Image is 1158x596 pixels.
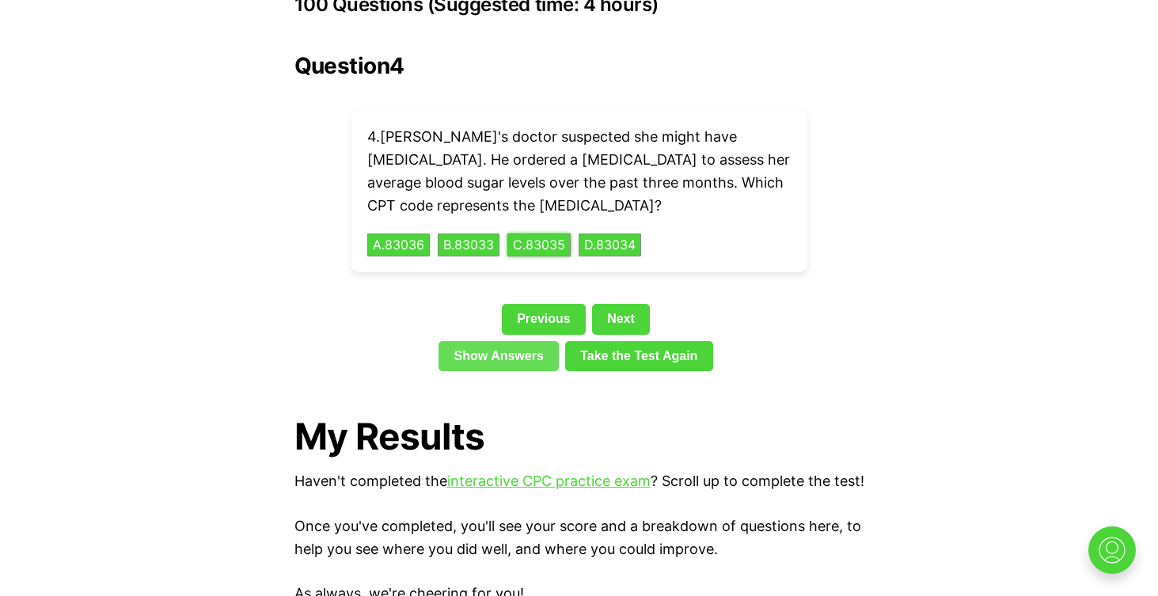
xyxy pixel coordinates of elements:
[294,53,864,78] h2: Question 4
[579,233,641,257] button: D.83034
[438,233,499,257] button: B.83033
[439,341,559,371] a: Show Answers
[367,126,792,217] p: 4 . [PERSON_NAME]'s doctor suspected she might have [MEDICAL_DATA]. He ordered a [MEDICAL_DATA] t...
[447,473,651,489] a: interactive CPC practice exam
[1075,518,1158,596] iframe: portal-trigger
[294,416,864,457] h1: My Results
[565,341,713,371] a: Take the Test Again
[502,304,586,334] a: Previous
[507,233,571,257] button: C.83035
[294,515,864,561] p: Once you've completed, you'll see your score and a breakdown of questions here, to help you see w...
[294,470,864,493] p: Haven't completed the ? Scroll up to complete the test!
[367,233,430,257] button: A.83036
[592,304,650,334] a: Next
